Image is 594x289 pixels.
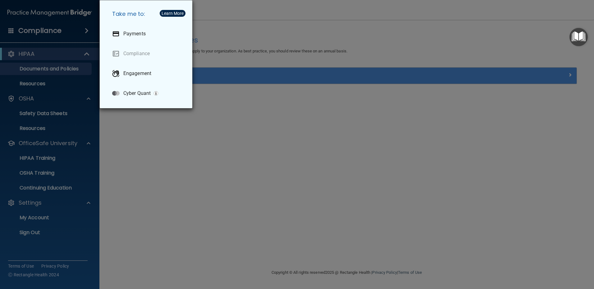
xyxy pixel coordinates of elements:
[487,245,587,270] iframe: Drift Widget Chat Controller
[123,31,146,37] p: Payments
[107,65,187,82] a: Engagement
[123,90,151,96] p: Cyber Quant
[123,70,151,77] p: Engagement
[160,10,185,17] button: Learn More
[107,45,187,62] a: Compliance
[107,85,187,102] a: Cyber Quant
[107,25,187,42] a: Payments
[107,5,187,23] h5: Take me to:
[162,11,184,16] div: Learn More
[569,28,588,46] button: Open Resource Center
